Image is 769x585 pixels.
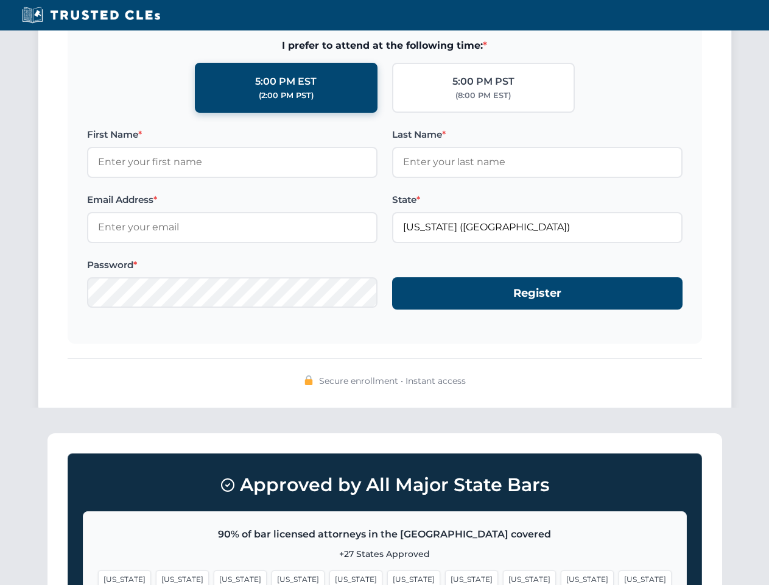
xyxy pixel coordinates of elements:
[392,193,683,207] label: State
[98,547,672,561] p: +27 States Approved
[83,469,687,502] h3: Approved by All Major State Bars
[87,127,377,142] label: First Name
[98,526,672,542] p: 90% of bar licensed attorneys in the [GEOGRAPHIC_DATA] covered
[18,6,164,24] img: Trusted CLEs
[455,90,511,102] div: (8:00 PM EST)
[87,193,377,207] label: Email Address
[452,74,514,90] div: 5:00 PM PST
[392,127,683,142] label: Last Name
[87,147,377,177] input: Enter your first name
[319,374,466,388] span: Secure enrollment • Instant access
[87,38,683,54] span: I prefer to attend at the following time:
[255,74,317,90] div: 5:00 PM EST
[87,258,377,272] label: Password
[392,147,683,177] input: Enter your last name
[87,212,377,243] input: Enter your email
[259,90,314,102] div: (2:00 PM PST)
[304,375,314,385] img: 🔒
[392,212,683,243] input: Florida (FL)
[392,277,683,310] button: Register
